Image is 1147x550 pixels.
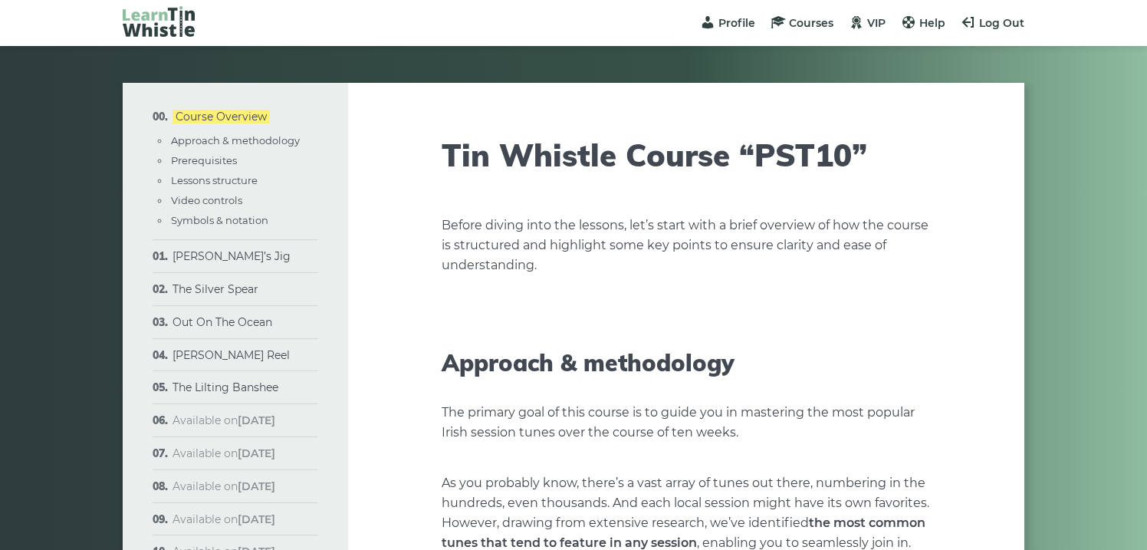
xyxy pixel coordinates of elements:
[173,512,275,526] span: Available on
[171,134,300,147] a: Approach & methodology
[123,6,195,37] img: LearnTinWhistle.com
[238,512,275,526] strong: [DATE]
[171,154,237,166] a: Prerequisites
[700,16,755,30] a: Profile
[173,446,275,460] span: Available on
[979,16,1024,30] span: Log Out
[171,174,258,186] a: Lessons structure
[173,348,290,362] a: [PERSON_NAME] Reel
[238,446,275,460] strong: [DATE]
[771,16,833,30] a: Courses
[442,403,931,443] p: The primary goal of this course is to guide you in mastering the most popular Irish session tunes...
[173,282,258,296] a: The Silver Spear
[789,16,833,30] span: Courses
[867,16,886,30] span: VIP
[238,479,275,493] strong: [DATE]
[173,315,272,329] a: Out On The Ocean
[718,16,755,30] span: Profile
[171,214,268,226] a: Symbols & notation
[849,16,886,30] a: VIP
[173,249,291,263] a: [PERSON_NAME]’s Jig
[442,216,931,275] p: Before diving into the lessons, let’s start with a brief overview of how the course is structured...
[442,137,931,173] h1: Tin Whistle Course “PST10”
[442,349,931,377] h2: Approach & methodology
[173,479,275,493] span: Available on
[173,413,275,427] span: Available on
[173,380,278,394] a: The Lilting Banshee
[919,16,945,30] span: Help
[171,194,242,206] a: Video controls
[238,413,275,427] strong: [DATE]
[173,110,270,124] a: Course Overview
[961,16,1024,30] a: Log Out
[901,16,945,30] a: Help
